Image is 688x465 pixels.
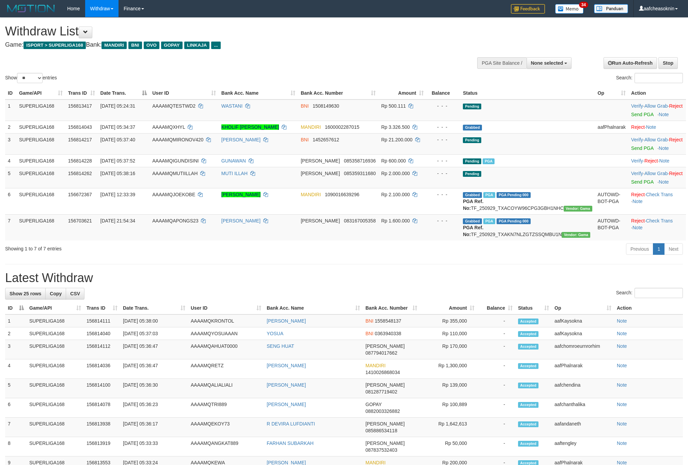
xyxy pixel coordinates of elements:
[5,379,27,398] td: 5
[221,158,246,164] a: GUNAWAN
[5,42,452,48] h4: Game: Bank:
[595,87,629,99] th: Op: activate to sort column ascending
[617,331,627,336] a: Note
[617,421,627,427] a: Note
[628,121,686,133] td: ·
[477,327,515,340] td: -
[267,440,314,446] a: FARHAN SUBARKAH
[631,218,645,223] a: Reject
[564,206,592,212] span: Vendor URL: https://trx31.1velocity.biz
[267,402,306,407] a: [PERSON_NAME]
[429,103,457,109] div: - - -
[27,314,84,327] td: SUPERLIGA168
[16,121,65,133] td: SUPERLIGA168
[84,359,120,379] td: 156814036
[267,421,315,427] a: R DEVIRA LUFDIANTI
[84,398,120,418] td: 156814078
[669,137,683,142] a: Reject
[604,57,657,69] a: Run Auto-Refresh
[555,4,584,14] img: Button%20Memo.svg
[552,398,614,418] td: aafchanthalika
[84,340,120,359] td: 156814112
[518,383,538,388] span: Accepted
[5,271,683,285] h1: Latest Withdraw
[84,437,120,456] td: 156813919
[552,379,614,398] td: aafchendina
[420,314,477,327] td: Rp 355,000
[518,331,538,337] span: Accepted
[378,87,426,99] th: Amount: activate to sort column ascending
[16,188,65,214] td: SUPERLIGA168
[659,145,669,151] a: Note
[120,418,188,437] td: [DATE] 05:36:17
[497,192,531,198] span: PGA Pending
[100,158,135,164] span: [DATE] 05:37:52
[152,124,185,130] span: AAAAMQXHYL
[301,137,309,142] span: BNI
[5,25,452,38] h1: Withdraw List
[460,188,595,214] td: TF_250929_TXACOYW96CPG3GBH1NHC
[5,243,282,252] div: Showing 1 to 7 of 7 entries
[628,167,686,188] td: · ·
[68,137,92,142] span: 156814217
[511,4,545,14] img: Feedback.jpg
[100,124,135,130] span: [DATE] 05:34:37
[518,344,538,350] span: Accepted
[365,421,405,427] span: [PERSON_NAME]
[5,302,27,314] th: ID: activate to sort column descending
[644,137,668,142] a: Allow Grab
[552,314,614,327] td: aafKaysokna
[5,340,27,359] td: 3
[84,327,120,340] td: 156814040
[616,73,683,83] label: Search:
[515,302,552,314] th: Status: activate to sort column ascending
[429,217,457,224] div: - - -
[595,188,629,214] td: AUTOWD-BOT-PGA
[344,218,376,223] span: Copy 083167005358 to clipboard
[128,42,142,49] span: BNI
[221,192,261,197] a: [PERSON_NAME]
[365,382,405,388] span: [PERSON_NAME]
[27,398,84,418] td: SUPERLIGA168
[264,302,363,314] th: Bank Acc. Name: activate to sort column ascending
[188,314,264,327] td: AAAAMQKRONTOL
[381,158,406,164] span: Rp 600.000
[144,42,159,49] span: OVO
[631,145,653,151] a: Send PGA
[420,418,477,437] td: Rp 1,642,613
[152,218,198,223] span: AAAAMQAPONGS23
[426,87,460,99] th: Balance
[267,318,306,324] a: [PERSON_NAME]
[659,179,669,185] a: Note
[301,124,321,130] span: MANDIRI
[120,359,188,379] td: [DATE] 05:36:47
[635,288,683,298] input: Search:
[5,121,16,133] td: 2
[594,4,628,13] img: panduan.png
[463,192,482,198] span: Grabbed
[631,124,645,130] a: Reject
[5,327,27,340] td: 2
[631,103,643,109] a: Verify
[267,331,283,336] a: YOSUA
[595,121,629,133] td: aafPhalnarak
[16,167,65,188] td: SUPERLIGA168
[5,418,27,437] td: 7
[365,363,386,368] span: MANDIRI
[50,291,62,296] span: Copy
[27,359,84,379] td: SUPERLIGA168
[100,218,135,223] span: [DATE] 21:54:34
[381,124,410,130] span: Rp 3.326.500
[552,437,614,456] td: aaftengley
[188,340,264,359] td: AAAAMQAHUAT0000
[365,428,397,433] span: Copy 085886534118 to clipboard
[628,133,686,154] td: · ·
[477,359,515,379] td: -
[483,218,495,224] span: Marked by aafchhiseyha
[5,133,16,154] td: 3
[5,154,16,167] td: 4
[150,87,219,99] th: User ID: activate to sort column ascending
[100,171,135,176] span: [DATE] 05:38:16
[644,103,669,109] span: ·
[420,437,477,456] td: Rp 50,000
